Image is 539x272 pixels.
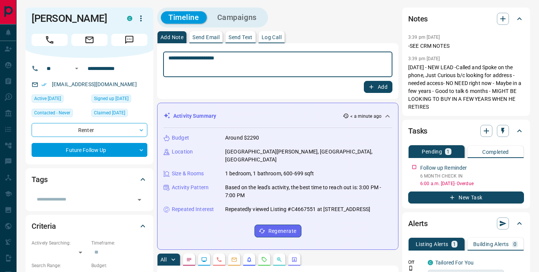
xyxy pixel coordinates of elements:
[71,34,107,46] span: Email
[91,240,147,246] p: Timeframe:
[513,242,516,247] p: 0
[111,34,147,46] span: Message
[32,220,56,232] h2: Criteria
[32,143,147,157] div: Future Follow Up
[435,260,474,266] a: Tailored For You
[408,259,423,266] p: Off
[261,257,267,263] svg: Requests
[447,149,450,154] p: 1
[172,205,214,213] p: Repeated Interest
[32,170,147,188] div: Tags
[172,148,193,156] p: Location
[94,109,125,117] span: Claimed [DATE]
[420,164,467,172] p: Follow up Reminder
[127,16,132,21] div: condos.ca
[246,257,252,263] svg: Listing Alerts
[408,13,428,25] h2: Notes
[422,149,442,154] p: Pending
[161,11,207,24] button: Timeline
[229,35,253,40] p: Send Text
[94,95,129,102] span: Signed up [DATE]
[420,173,524,179] p: 6 MONTH CHECK IN
[32,173,47,185] h2: Tags
[201,257,207,263] svg: Lead Browsing Activity
[32,12,116,24] h1: [PERSON_NAME]
[164,109,392,123] div: Activity Summary< a minute ago
[186,257,192,263] svg: Notes
[225,170,314,178] p: 1 bedroom, 1 bathroom, 600-699 sqft
[408,42,524,50] p: -SEE CRM NOTES
[225,205,370,213] p: Repeatedly viewed Listing #C4667551 at [STREET_ADDRESS]
[408,266,413,271] svg: Push Notification Only
[416,242,448,247] p: Listing Alerts
[41,82,47,87] svg: Email Verified
[428,260,433,265] div: condos.ca
[32,217,147,235] div: Criteria
[32,94,88,105] div: Sun Mar 02 2025
[210,11,264,24] button: Campaigns
[91,109,147,119] div: Mon Feb 17 2025
[172,134,189,142] p: Budget
[408,214,524,232] div: Alerts
[225,134,259,142] p: Around $2290
[408,10,524,28] div: Notes
[291,257,297,263] svg: Agent Actions
[32,123,147,137] div: Renter
[473,242,509,247] p: Building Alerts
[225,184,392,199] p: Based on the lead's activity, the best time to reach out is: 3:00 PM - 7:00 PM
[408,217,428,229] h2: Alerts
[172,170,204,178] p: Size & Rooms
[408,56,440,61] p: 3:39 pm [DATE]
[408,125,427,137] h2: Tasks
[453,242,456,247] p: 1
[34,109,70,117] span: Contacted - Never
[420,180,524,187] p: 6:00 a.m. [DATE] - Overdue
[160,35,183,40] p: Add Note
[134,195,145,205] button: Open
[34,95,61,102] span: Active [DATE]
[408,122,524,140] div: Tasks
[231,257,237,263] svg: Emails
[350,113,382,120] p: < a minute ago
[160,257,167,262] p: All
[91,262,147,269] p: Budget:
[262,35,282,40] p: Log Call
[408,64,524,111] p: [DATE] - NEW LEAD -Called and Spoke on the phone, Just Curious b/c looking for address - needed a...
[254,225,301,237] button: Regenerate
[364,81,392,93] button: Add
[52,81,137,87] a: [EMAIL_ADDRESS][DOMAIN_NAME]
[192,35,220,40] p: Send Email
[91,94,147,105] div: Mon Feb 17 2025
[72,64,81,73] button: Open
[32,262,88,269] p: Search Range:
[408,35,440,40] p: 3:39 pm [DATE]
[173,112,216,120] p: Activity Summary
[408,191,524,204] button: New Task
[216,257,222,263] svg: Calls
[482,149,509,155] p: Completed
[32,240,88,246] p: Actively Searching:
[276,257,282,263] svg: Opportunities
[32,34,68,46] span: Call
[172,184,209,191] p: Activity Pattern
[225,148,392,164] p: [GEOGRAPHIC_DATA][PERSON_NAME], [GEOGRAPHIC_DATA], [GEOGRAPHIC_DATA]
